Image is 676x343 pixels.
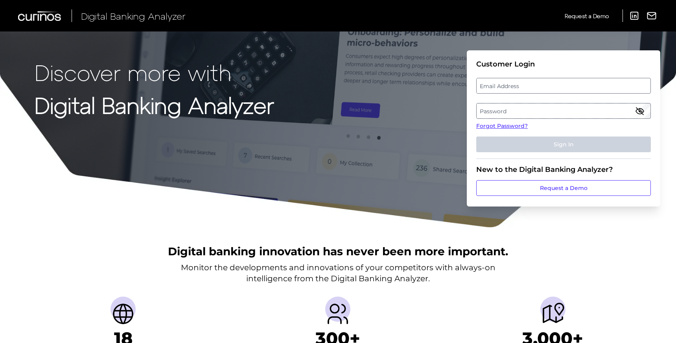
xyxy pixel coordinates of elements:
[35,60,274,85] p: Discover more with
[168,244,508,259] h2: Digital banking innovation has never been more important.
[540,301,565,326] img: Journeys
[476,180,651,196] a: Request a Demo
[476,165,651,174] div: New to the Digital Banking Analyzer?
[111,301,136,326] img: Countries
[35,92,274,118] strong: Digital Banking Analyzer
[325,301,350,326] img: Providers
[476,60,651,68] div: Customer Login
[565,13,609,19] span: Request a Demo
[476,136,651,152] button: Sign In
[477,79,650,93] label: Email Address
[476,122,651,130] a: Forgot Password?
[18,11,62,21] img: Curinos
[565,9,609,22] a: Request a Demo
[81,10,186,22] span: Digital Banking Analyzer
[181,262,495,284] p: Monitor the developments and innovations of your competitors with always-on intelligence from the...
[477,104,650,118] label: Password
